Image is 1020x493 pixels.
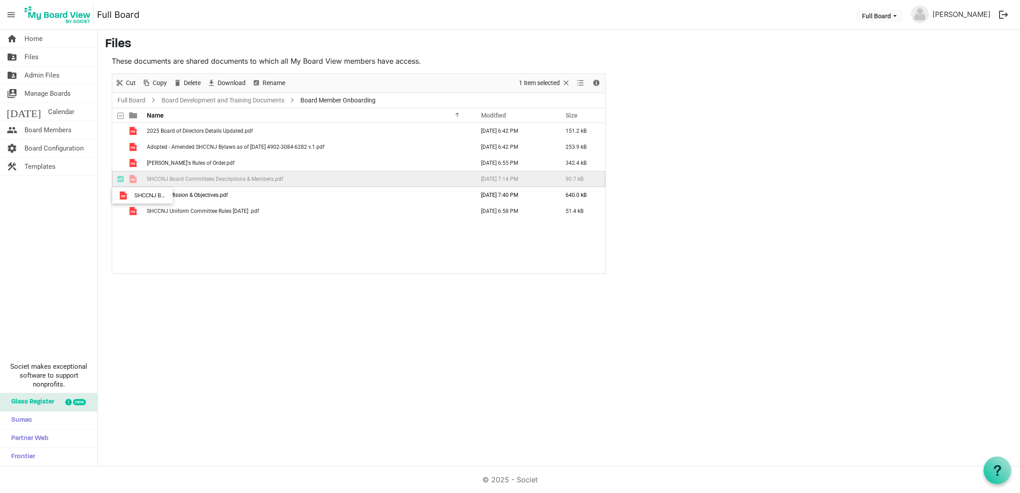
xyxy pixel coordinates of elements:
button: Copy [140,77,168,89]
span: Size [566,112,578,119]
span: Frontier [7,448,35,466]
h3: Files [105,37,1013,52]
a: [PERSON_NAME] [929,5,994,23]
span: people [7,121,17,139]
a: My Board View Logo [22,4,97,26]
span: switch_account [7,85,17,102]
a: Full Board [116,95,147,106]
td: checkbox [112,155,124,171]
td: 2025 Board of Directors Details Updated.pdf is template cell column header Name [144,123,472,139]
td: Adopted - Amended SHCCNJ Bylaws as of February 5 2025 4902-3084-6282 v.1.pdf is template cell col... [144,139,472,155]
span: folder_shared [7,48,17,66]
span: folder_shared [7,66,17,84]
span: Download [217,77,247,89]
span: Home [24,30,43,48]
td: is template cell column header type [124,187,144,203]
span: Board Member Onboarding [299,95,377,106]
td: Robert's Rules of Order.pdf is template cell column header Name [144,155,472,171]
span: Templates [24,158,56,175]
span: Adopted - Amended SHCCNJ Bylaws as of [DATE] 4902-3084-6282 v.1.pdf [147,144,324,150]
button: logout [994,5,1013,24]
span: 1 item selected [518,77,561,89]
div: Cut [112,74,139,93]
span: Files [24,48,39,66]
button: Selection [517,77,572,89]
span: Board Members [24,121,72,139]
td: SHCCNJ Uniform Committee Rules July 8 2024 .pdf is template cell column header Name [144,203,472,219]
button: Delete [171,77,202,89]
td: is template cell column header type [124,155,144,171]
button: Rename [250,77,287,89]
span: SHCCNJ Mission & Objectives.pdf [147,192,228,198]
div: Download [204,74,249,93]
td: October 16, 2024 6:55 PM column header Modified [472,155,556,171]
span: Glass Register [7,393,54,411]
button: Full Board dropdownbutton [856,9,903,22]
img: no-profile-picture.svg [911,5,929,23]
td: October 16, 2024 7:14 PM column header Modified [472,171,556,187]
div: View [574,74,589,93]
td: October 16, 2024 7:40 PM column header Modified [472,187,556,203]
td: checkbox [112,123,124,139]
span: Name [147,112,164,119]
button: View dropdownbutton [575,77,586,89]
button: Cut [113,77,137,89]
td: 90.7 kB is template cell column header Size [556,171,605,187]
button: Download [205,77,247,89]
td: checkbox [112,139,124,155]
td: 51.4 kB is template cell column header Size [556,203,605,219]
span: Manage Boards [24,85,71,102]
span: [PERSON_NAME]'s Rules of Order.pdf [147,160,235,166]
td: is template cell column header type [124,171,144,187]
td: 253.9 kB is template cell column header Size [556,139,605,155]
td: is template cell column header type [124,203,144,219]
span: Copy [152,77,168,89]
td: August 08, 2025 6:42 PM column header Modified [472,139,556,155]
td: SHCCNJ Mission & Objectives.pdf is template cell column header Name [144,187,472,203]
p: These documents are shared documents to which all My Board View members have access. [112,56,606,66]
a: Board Development and Training Documents [160,95,286,106]
td: is template cell column header type [124,139,144,155]
div: Rename [249,74,288,93]
div: Copy [139,74,170,93]
td: is template cell column header type [124,123,144,139]
button: Details [590,77,602,89]
span: Calendar [48,103,74,121]
span: menu [3,6,20,23]
td: October 16, 2024 6:58 PM column header Modified [472,203,556,219]
span: Partner Web [7,430,49,448]
a: © 2025 - Societ [482,475,538,484]
span: SHCCNJ Board Committees Descriptions & Members.pdf [147,176,283,182]
td: checkbox [112,203,124,219]
td: 342.4 kB is template cell column header Size [556,155,605,171]
span: Societ makes exceptional software to support nonprofits. [4,362,93,389]
div: Clear selection [516,74,574,93]
span: home [7,30,17,48]
span: Sumac [7,412,32,429]
span: 2025 Board of Directors Details Updated.pdf [147,128,253,134]
td: 640.0 kB is template cell column header Size [556,187,605,203]
td: checkbox [112,187,124,203]
span: construction [7,158,17,175]
span: Cut [125,77,137,89]
span: Admin Files [24,66,60,84]
a: Full Board [97,6,139,24]
div: Delete [170,74,204,93]
td: August 08, 2025 6:42 PM column header Modified [472,123,556,139]
span: Board Configuration [24,139,84,157]
span: Delete [183,77,202,89]
span: SHCCNJ Uniform Committee Rules [DATE] .pdf [147,208,259,214]
div: Details [589,74,604,93]
img: My Board View Logo [22,4,93,26]
span: Modified [481,112,506,119]
span: settings [7,139,17,157]
span: [DATE] [7,103,41,121]
td: 151.2 kB is template cell column header Size [556,123,605,139]
td: SHCCNJ Board Committees Descriptions & Members.pdf is template cell column header Name [144,171,472,187]
span: Rename [262,77,286,89]
td: checkbox [112,171,124,187]
div: new [73,399,86,405]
